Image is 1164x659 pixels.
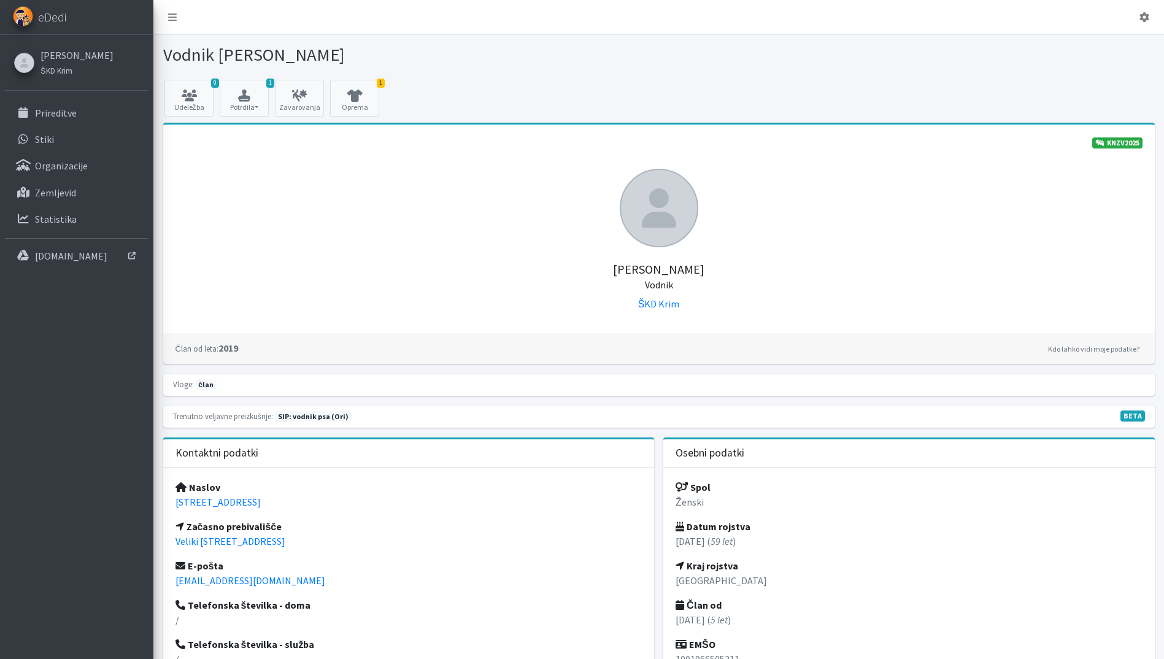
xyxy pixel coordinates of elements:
p: [DATE] ( ) [676,612,1143,627]
strong: Datum rojstva [676,520,750,533]
em: 59 let [711,535,733,547]
small: Vodnik [645,279,673,291]
a: Zemljevid [5,180,148,205]
p: Prireditve [35,107,77,119]
strong: Spol [676,481,711,493]
p: Zemljevid [35,187,76,199]
strong: Telefonska številka - doma [175,599,311,611]
span: Naslednja preizkušnja: jesen 2026 [275,411,352,422]
a: ŠKD Krim [40,63,114,77]
p: [DATE] ( ) [676,534,1143,549]
p: [GEOGRAPHIC_DATA] [676,573,1143,588]
p: Stiki [35,133,54,145]
a: Prireditve [5,101,148,125]
a: 9 Udeležba [164,80,214,117]
a: [DOMAIN_NAME] [5,244,148,268]
strong: E-pošta [175,560,224,572]
h3: Osebni podatki [676,447,744,460]
p: Organizacije [35,160,88,172]
span: 9 [211,79,219,88]
a: Veliki [STREET_ADDRESS] [175,535,285,547]
a: Statistika [5,207,148,231]
span: eDedi [38,8,66,26]
h5: [PERSON_NAME] [175,247,1143,291]
em: 5 let [711,614,728,626]
strong: 2019 [175,342,238,354]
a: 1 Oprema [330,80,379,117]
strong: Naslov [175,481,220,493]
span: član [196,379,217,390]
a: [EMAIL_ADDRESS][DOMAIN_NAME] [175,574,325,587]
button: 1 Potrdila [220,80,269,117]
span: 1 [266,79,274,88]
small: Član od leta: [175,344,218,353]
h3: Kontaktni podatki [175,447,258,460]
h1: Vodnik [PERSON_NAME] [163,44,655,66]
p: Ženski [676,495,1143,509]
a: [PERSON_NAME] [40,48,114,63]
p: / [175,612,642,627]
a: KNZV2025 [1092,137,1143,148]
small: Vloge: [173,379,194,389]
img: eDedi [13,6,33,26]
strong: Član od [676,599,722,611]
strong: Kraj rojstva [676,560,738,572]
span: V fazi razvoja [1120,410,1145,422]
p: [DOMAIN_NAME] [35,250,107,262]
span: 1 [377,79,385,88]
small: Trenutno veljavne preizkušnje: [173,411,273,421]
p: Statistika [35,213,77,225]
a: Stiki [5,127,148,152]
strong: Začasno prebivališče [175,520,282,533]
a: Organizacije [5,153,148,178]
a: Zavarovanja [275,80,324,117]
a: ŠKD Krim [638,298,680,310]
strong: Telefonska številka - služba [175,638,315,650]
small: ŠKD Krim [40,66,72,75]
a: Kdo lahko vidi moje podatke? [1045,342,1143,356]
strong: EMŠO [676,638,715,650]
a: [STREET_ADDRESS] [175,496,261,508]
